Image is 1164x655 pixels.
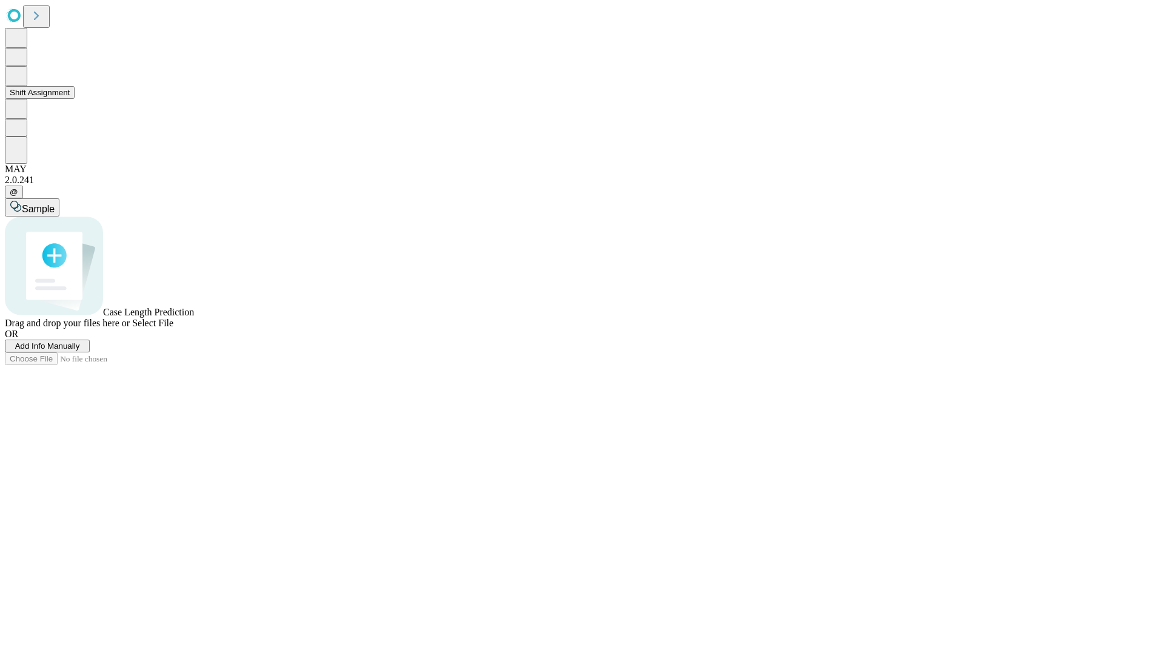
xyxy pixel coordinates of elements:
[5,186,23,198] button: @
[5,175,1159,186] div: 2.0.241
[103,307,194,317] span: Case Length Prediction
[5,198,59,217] button: Sample
[15,341,80,351] span: Add Info Manually
[22,204,55,214] span: Sample
[10,187,18,196] span: @
[5,329,18,339] span: OR
[5,86,75,99] button: Shift Assignment
[5,164,1159,175] div: MAY
[132,318,173,328] span: Select File
[5,318,130,328] span: Drag and drop your files here or
[5,340,90,352] button: Add Info Manually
